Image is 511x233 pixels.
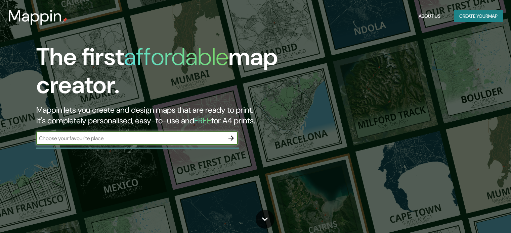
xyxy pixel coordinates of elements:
img: mappin-pin [62,17,68,23]
button: Create yourmap [454,10,503,22]
h2: Mappin lets you create and design maps that are ready to print. It's completely personalised, eas... [36,105,292,126]
h3: Mappin [8,7,62,25]
input: Choose your favourite place [36,134,224,142]
h5: FREE [194,115,211,126]
button: About Us [416,10,443,22]
h1: The first map creator. [36,43,292,105]
h1: affordable [124,41,228,72]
